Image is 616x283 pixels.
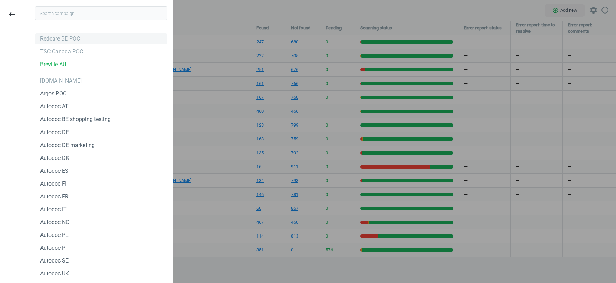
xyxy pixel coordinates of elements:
[40,115,111,123] div: Autodoc BE shopping testing
[40,257,69,265] div: Autodoc SE
[40,48,83,55] div: TSC Canada POC
[4,6,20,23] button: keyboard_backspace
[40,218,70,226] div: Autodoc NO
[40,244,69,252] div: Autodoc PT
[40,35,80,43] div: Redcare BE POC
[40,154,69,162] div: Autodoc DK
[40,77,82,85] div: [DOMAIN_NAME]
[8,10,16,18] i: keyboard_backspace
[40,129,69,136] div: Autodoc DE
[35,6,167,20] input: Search campaign
[40,141,95,149] div: Autodoc DE marketing
[40,103,69,110] div: Autodoc AT
[40,193,69,200] div: Autodoc FR
[40,231,69,239] div: Autodoc PL
[40,61,66,68] div: Breville AU
[40,180,66,188] div: Autodoc FI
[40,90,66,97] div: Argos POC
[40,206,67,213] div: Autodoc IT
[40,270,69,277] div: Autodoc UK
[40,167,69,175] div: Autodoc ES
